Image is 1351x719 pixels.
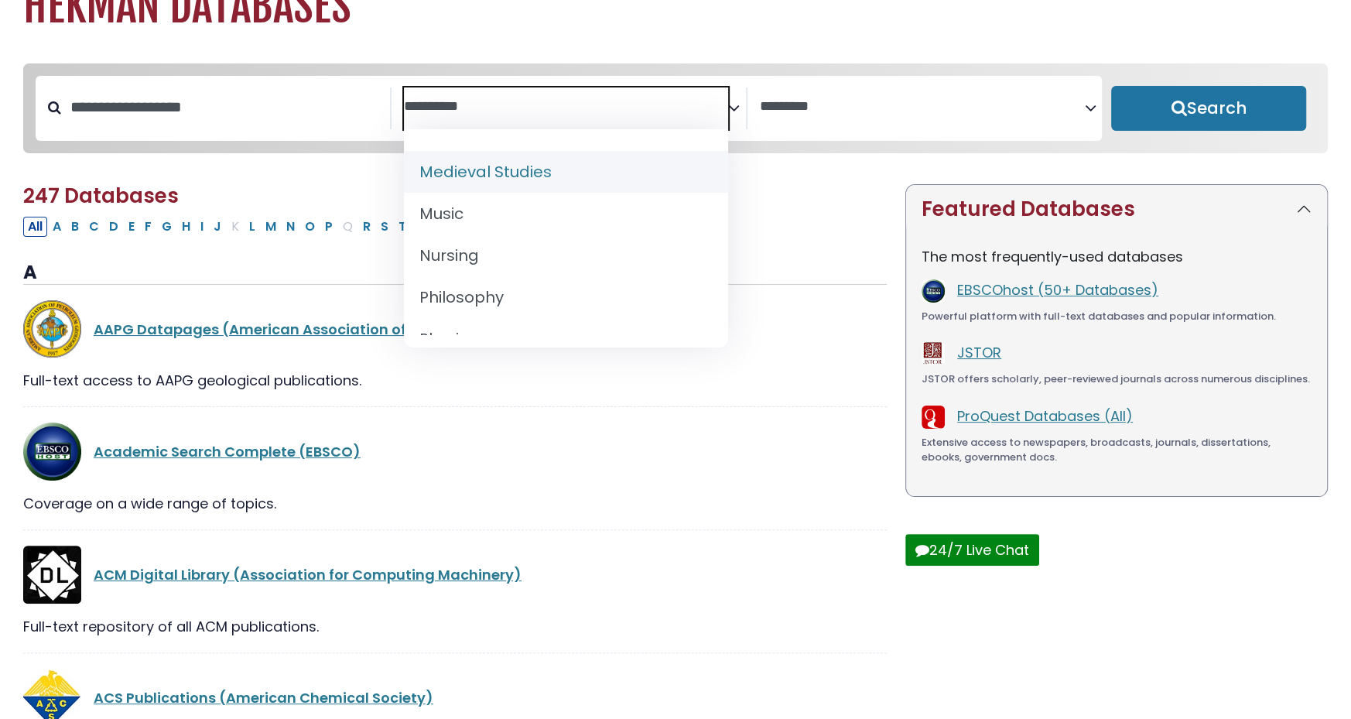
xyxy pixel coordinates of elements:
button: Filter Results O [300,217,320,237]
li: Nursing [404,235,728,276]
button: Filter Results I [196,217,208,237]
button: Filter Results C [84,217,104,237]
button: Filter Results F [140,217,156,237]
a: AAPG Datapages (American Association of Petroleum Geologists) [94,320,573,339]
input: Search database by title or keyword [61,94,390,120]
li: Physics [404,318,728,360]
a: Academic Search Complete (EBSCO) [94,442,361,461]
div: Extensive access to newspapers, broadcasts, journals, dissertations, ebooks, government docs. [922,435,1312,465]
div: Full-text repository of all ACM publications. [23,616,887,637]
button: Filter Results J [209,217,226,237]
button: Filter Results S [376,217,393,237]
button: Filter Results B [67,217,84,237]
button: Submit for Search Results [1111,86,1306,131]
textarea: Search [404,99,728,115]
button: Filter Results E [124,217,139,237]
li: Music [404,193,728,235]
button: Filter Results P [320,217,337,237]
p: The most frequently-used databases [922,246,1312,267]
button: Filter Results R [358,217,375,237]
div: Alpha-list to filter by first letter of database name [23,216,546,235]
div: Powerful platform with full-text databases and popular information. [922,309,1312,324]
button: Filter Results N [282,217,299,237]
a: JSTOR [957,343,1001,362]
button: Filter Results A [48,217,66,237]
li: Medieval Studies [404,151,728,193]
a: ACM Digital Library (Association for Computing Machinery) [94,565,522,584]
a: ProQuest Databases (All) [957,406,1133,426]
textarea: Search [760,99,1084,115]
div: Full-text access to AAPG geological publications. [23,370,887,391]
button: Filter Results G [157,217,176,237]
button: 24/7 Live Chat [905,534,1039,566]
h3: A [23,262,887,285]
div: JSTOR offers scholarly, peer-reviewed journals across numerous disciplines. [922,371,1312,387]
button: Featured Databases [906,185,1327,234]
button: Filter Results D [104,217,123,237]
a: ACS Publications (American Chemical Society) [94,688,433,707]
button: Filter Results H [177,217,195,237]
nav: Search filters [23,63,1328,153]
button: Filter Results M [261,217,281,237]
li: Philosophy [404,276,728,318]
div: Coverage on a wide range of topics. [23,493,887,514]
button: All [23,217,47,237]
button: Filter Results T [394,217,411,237]
button: Filter Results L [245,217,260,237]
a: EBSCOhost (50+ Databases) [957,280,1158,300]
span: 247 Databases [23,182,179,210]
